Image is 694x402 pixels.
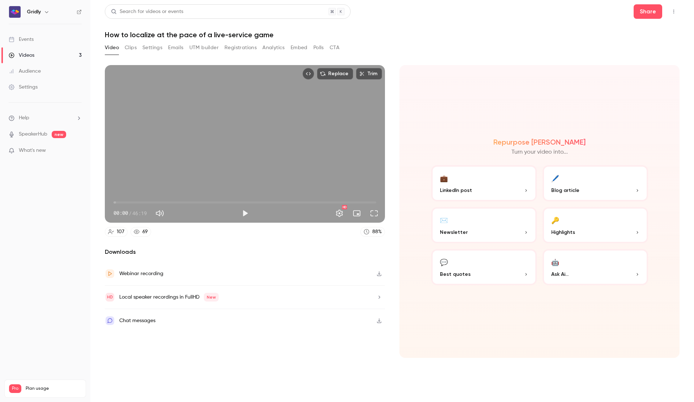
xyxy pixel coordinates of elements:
img: Gridly [9,6,21,18]
button: 🤖Ask Ai... [543,249,648,285]
div: Keywords by Traffic [80,43,122,47]
div: Domain Overview [27,43,65,47]
div: Events [9,36,34,43]
button: Settings [142,42,162,54]
h2: Repurpose [PERSON_NAME] [493,138,586,146]
div: Webinar recording [119,269,163,278]
img: tab_domain_overview_orange.svg [20,42,25,48]
p: Turn your video into... [511,148,568,157]
button: Registrations [224,42,257,54]
span: Best quotes [440,270,471,278]
span: Ask Ai... [551,270,569,278]
div: 🤖 [551,256,559,268]
button: Embed [291,42,308,54]
span: Blog article [551,187,579,194]
div: Search for videos or events [111,8,183,16]
div: 107 [117,228,124,236]
img: tab_keywords_by_traffic_grey.svg [72,42,78,48]
span: Newsletter [440,228,468,236]
iframe: Noticeable Trigger [73,147,82,154]
div: 💼 [440,172,448,184]
span: Help [19,114,29,122]
div: 💬 [440,256,448,268]
a: 69 [130,227,151,237]
a: 88% [360,227,385,237]
span: 00:00 [113,209,128,217]
button: CTA [330,42,339,54]
button: Polls [313,42,324,54]
button: Clips [125,42,137,54]
span: / [129,209,132,217]
span: Highlights [551,228,575,236]
div: HD [342,205,347,209]
div: 00:00 [113,209,147,217]
div: 69 [142,228,148,236]
button: 🖊️Blog article [543,165,648,201]
div: Audience [9,68,41,75]
button: Emails [168,42,183,54]
button: 💼LinkedIn post [431,165,537,201]
span: LinkedIn post [440,187,472,194]
h1: How to localize at the pace of a live-service game [105,30,680,39]
div: v 4.0.25 [20,12,35,17]
li: help-dropdown-opener [9,114,82,122]
button: Replace [317,68,353,80]
div: Domain: [DOMAIN_NAME] [19,19,80,25]
button: Top Bar Actions [668,6,680,17]
button: Turn on miniplayer [350,206,364,221]
span: Plan usage [26,386,81,392]
img: logo_orange.svg [12,12,17,17]
div: 88 % [372,228,382,236]
button: Embed video [303,68,314,80]
button: Mute [153,206,167,221]
button: ✉️Newsletter [431,207,537,243]
button: Video [105,42,119,54]
span: What's new [19,147,46,154]
button: Trim [356,68,382,80]
button: Play [238,206,252,221]
span: Pro [9,384,21,393]
button: Share [634,4,662,19]
span: 46:19 [132,209,147,217]
div: 🔑 [551,214,559,226]
a: 107 [105,227,128,237]
span: New [204,293,219,301]
button: Full screen [367,206,381,221]
div: Videos [9,52,34,59]
div: 🖊️ [551,172,559,184]
div: Local speaker recordings in FullHD [119,293,219,301]
a: SpeakerHub [19,131,47,138]
button: 💬Best quotes [431,249,537,285]
h6: Gridly [27,8,41,16]
h2: Downloads [105,248,385,256]
button: Settings [332,206,347,221]
div: ✉️ [440,214,448,226]
span: new [52,131,66,138]
img: website_grey.svg [12,19,17,25]
button: 🔑Highlights [543,207,648,243]
div: Settings [9,84,38,91]
button: UTM builder [189,42,219,54]
button: Analytics [262,42,285,54]
div: Chat messages [119,316,155,325]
